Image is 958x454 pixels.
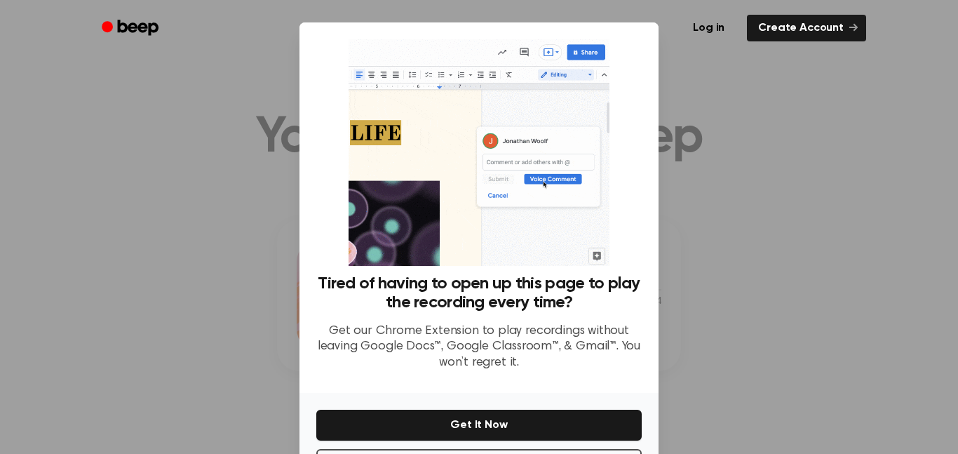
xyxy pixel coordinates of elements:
a: Log in [679,12,738,44]
p: Get our Chrome Extension to play recordings without leaving Google Docs™, Google Classroom™, & Gm... [316,323,642,371]
button: Get It Now [316,410,642,441]
a: Beep [92,15,171,42]
h3: Tired of having to open up this page to play the recording every time? [316,274,642,312]
a: Create Account [747,15,866,41]
img: Beep extension in action [349,39,609,266]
